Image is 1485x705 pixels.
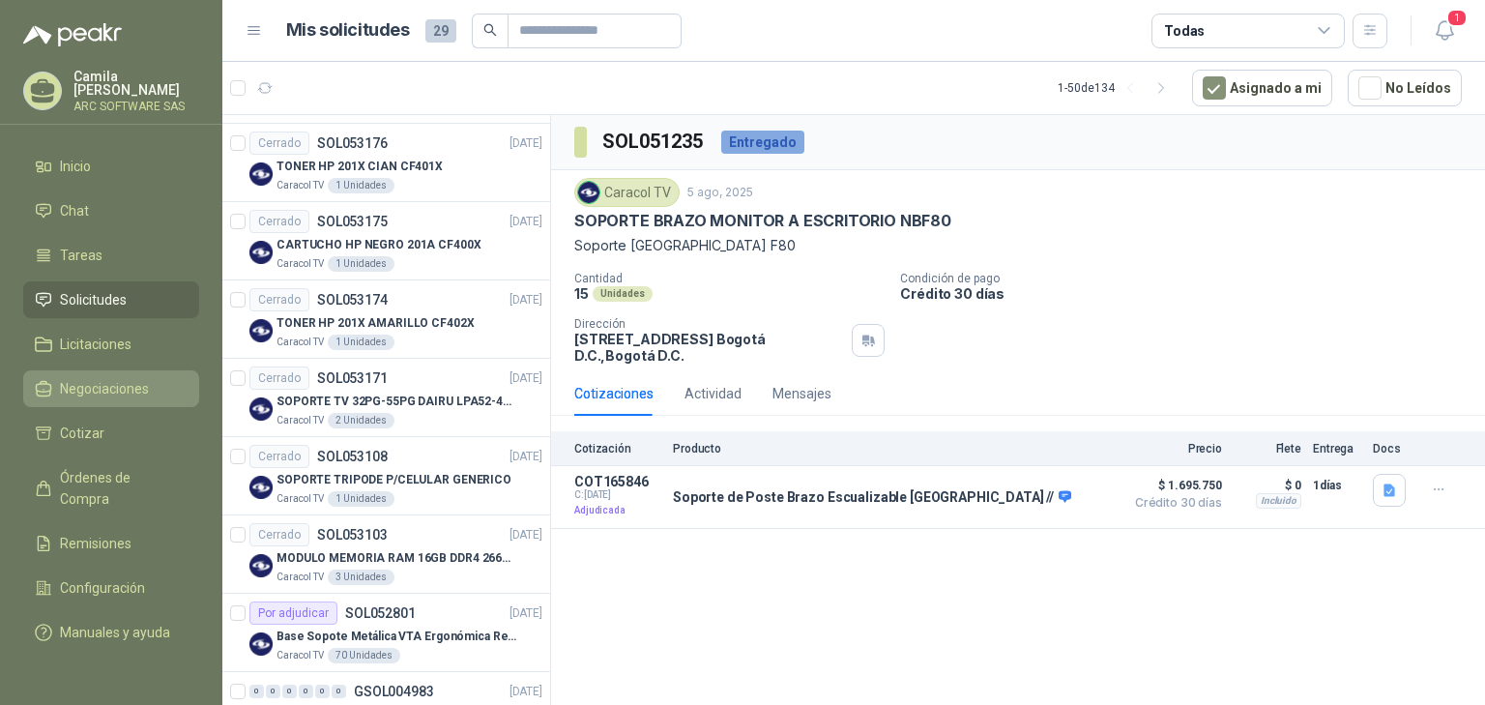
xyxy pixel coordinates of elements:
a: Chat [23,192,199,229]
span: 1 [1446,9,1468,27]
p: Caracol TV [277,256,324,272]
a: CerradoSOL053175[DATE] Company LogoCARTUCHO HP NEGRO 201A CF400XCaracol TV1 Unidades [222,202,550,280]
a: Configuración [23,570,199,606]
p: ARC SOFTWARE SAS [73,101,199,112]
span: Cotizar [60,423,104,444]
a: Cotizar [23,415,199,452]
a: CerradoSOL053176[DATE] Company LogoTONER HP 201X CIAN CF401XCaracol TV1 Unidades [222,124,550,202]
p: SOL053174 [317,293,388,307]
p: TONER HP 201X CIAN CF401X [277,158,443,176]
p: SOL053171 [317,371,388,385]
img: Company Logo [249,319,273,342]
p: Crédito 30 días [900,285,1477,302]
div: 1 - 50 de 134 [1058,73,1177,103]
div: 0 [299,685,313,698]
a: Órdenes de Compra [23,459,199,517]
h3: SOL051235 [602,127,706,157]
div: 1 Unidades [328,491,394,507]
span: Solicitudes [60,289,127,310]
p: SOPORTE TRIPODE P/CELULAR GENERICO [277,471,511,489]
h1: Mis solicitudes [286,16,410,44]
div: Cerrado [249,523,309,546]
p: Caracol TV [277,178,324,193]
div: Cerrado [249,288,309,311]
p: Cantidad [574,272,885,285]
a: Remisiones [23,525,199,562]
span: C: [DATE] [574,489,661,501]
img: Company Logo [249,554,273,577]
a: CerradoSOL053174[DATE] Company LogoTONER HP 201X AMARILLO CF402XCaracol TV1 Unidades [222,280,550,359]
a: Solicitudes [23,281,199,318]
span: 29 [425,19,456,43]
p: COT165846 [574,474,661,489]
p: [STREET_ADDRESS] Bogotá D.C. , Bogotá D.C. [574,331,844,364]
p: [DATE] [510,448,542,466]
span: Licitaciones [60,334,131,355]
p: Producto [673,442,1114,455]
button: No Leídos [1348,70,1462,106]
p: [DATE] [510,134,542,153]
p: SOPORTE TV 32PG-55PG DAIRU LPA52-446KIT2 [277,393,517,411]
p: SOL052801 [345,606,416,620]
button: 1 [1427,14,1462,48]
p: SOL053103 [317,528,388,542]
p: Adjudicada [574,501,661,520]
span: Negociaciones [60,378,149,399]
div: Cerrado [249,210,309,233]
div: Cerrado [249,367,309,390]
div: Mensajes [772,383,831,404]
div: Entregado [721,131,804,154]
div: Actividad [684,383,742,404]
span: Inicio [60,156,91,177]
div: 0 [266,685,280,698]
div: Todas [1164,20,1205,42]
p: Docs [1373,442,1412,455]
span: Remisiones [60,533,131,554]
a: Por adjudicarSOL052801[DATE] Company LogoBase Sopote Metálica VTA Ergonómica Retráctil para Portá... [222,594,550,672]
p: Caracol TV [277,335,324,350]
a: CerradoSOL053103[DATE] Company LogoMODULO MEMORIA RAM 16GB DDR4 2666 MHZ - PORTATILCaracol TV3 Un... [222,515,550,594]
img: Company Logo [249,162,273,186]
span: Configuración [60,577,145,599]
p: SOL053176 [317,136,388,150]
span: search [483,23,497,37]
span: Manuales y ayuda [60,622,170,643]
p: Entrega [1313,442,1361,455]
p: TONER HP 201X AMARILLO CF402X [277,314,475,333]
img: Company Logo [249,632,273,656]
p: SOL053175 [317,215,388,228]
a: CerradoSOL053171[DATE] Company LogoSOPORTE TV 32PG-55PG DAIRU LPA52-446KIT2Caracol TV2 Unidades [222,359,550,437]
div: Cerrado [249,445,309,468]
p: [DATE] [510,683,542,701]
span: Crédito 30 días [1125,497,1222,509]
p: Caracol TV [277,570,324,585]
p: 1 días [1313,474,1361,497]
div: 0 [315,685,330,698]
p: MODULO MEMORIA RAM 16GB DDR4 2666 MHZ - PORTATIL [277,549,517,568]
p: Camila [PERSON_NAME] [73,70,199,97]
div: 0 [249,685,264,698]
p: [DATE] [510,213,542,231]
p: 15 [574,285,589,302]
a: Manuales y ayuda [23,614,199,651]
p: Caracol TV [277,491,324,507]
div: Cerrado [249,132,309,155]
p: [DATE] [510,604,542,623]
p: Base Sopote Metálica VTA Ergonómica Retráctil para Portátil [277,628,517,646]
p: Cotización [574,442,661,455]
p: SOL053108 [317,450,388,463]
div: 2 Unidades [328,413,394,428]
p: Precio [1125,442,1222,455]
p: [DATE] [510,291,542,309]
div: 0 [282,685,297,698]
button: Asignado a mi [1192,70,1332,106]
p: Condición de pago [900,272,1477,285]
div: 70 Unidades [328,648,400,663]
p: 5 ago, 2025 [687,184,753,202]
p: Caracol TV [277,413,324,428]
p: [DATE] [510,369,542,388]
div: 1 Unidades [328,335,394,350]
div: Incluido [1256,493,1301,509]
div: 1 Unidades [328,256,394,272]
p: $ 0 [1234,474,1301,497]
